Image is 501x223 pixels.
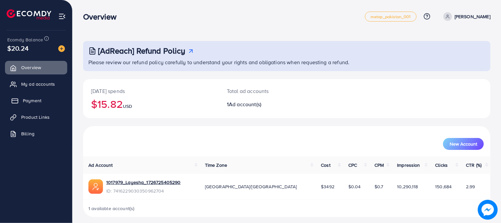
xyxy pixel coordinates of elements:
button: New Account [443,138,484,150]
img: ic-ads-acc.e4c84228.svg [88,179,103,194]
a: My ad accounts [5,77,67,91]
p: Total ad accounts [227,87,313,95]
h3: Overview [83,12,122,22]
p: [PERSON_NAME] [455,13,490,21]
a: Payment [5,94,67,107]
img: image [479,201,496,218]
span: CTR (%) [466,162,481,168]
span: [GEOGRAPHIC_DATA]/[GEOGRAPHIC_DATA] [205,183,297,190]
span: metap_pakistan_001 [371,15,411,19]
h3: [AdReach] Refund Policy [98,46,185,56]
span: ID: 7416229030350962704 [106,188,181,194]
span: Ecomdy Balance [7,36,43,43]
span: 2.99 [466,183,475,190]
h2: 1 [227,101,313,108]
span: 10,290,118 [397,183,418,190]
span: $20.24 [7,43,28,53]
span: Payment [23,97,41,104]
span: CPC [348,162,357,168]
span: $3492 [321,183,334,190]
span: CPM [375,162,384,168]
h2: $15.82 [91,98,211,110]
span: Ad account(s) [229,101,261,108]
span: 150,684 [435,183,452,190]
span: $0.04 [348,183,361,190]
span: Impression [397,162,420,168]
span: Clicks [435,162,448,168]
span: 1 available account(s) [88,205,135,212]
a: Product Links [5,111,67,124]
span: Billing [21,130,34,137]
span: Product Links [21,114,50,120]
p: [DATE] spends [91,87,211,95]
span: USD [123,103,132,110]
p: Please review our refund policy carefully to understand your rights and obligations when requesti... [88,58,486,66]
a: metap_pakistan_001 [365,12,417,22]
span: New Account [450,142,477,146]
a: [PERSON_NAME] [441,12,490,21]
span: My ad accounts [21,81,55,87]
a: 1017979_Layesha_1726725405290 [106,179,181,186]
span: Cost [321,162,330,168]
a: Overview [5,61,67,74]
img: menu [58,13,66,20]
span: $0.7 [375,183,383,190]
img: image [58,45,65,52]
a: Billing [5,127,67,140]
span: Ad Account [88,162,113,168]
span: Time Zone [205,162,227,168]
span: Overview [21,64,41,71]
img: logo [7,9,51,20]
